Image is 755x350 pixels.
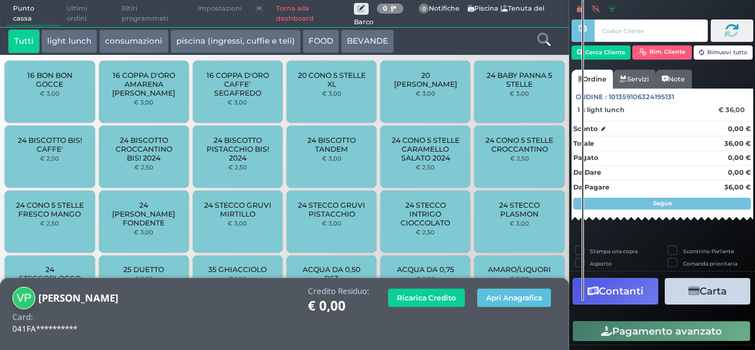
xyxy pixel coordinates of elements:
small: € 2,50 [40,155,59,162]
span: 16 BON BON GOCCE [15,71,85,89]
button: Rim. Cliente [632,45,692,60]
h4: Card: [12,313,33,322]
a: Servizi [613,70,655,89]
span: ACQUA DA 0,75 [397,265,454,274]
span: 24 STECCO GRUVI MIRTILLO [203,201,273,218]
h1: € 0,00 [308,299,369,313]
label: Asporto [590,260,612,267]
small: € 2,50 [510,155,529,162]
small: € 5,00 [510,275,529,282]
span: Punto cassa [6,1,61,27]
span: 24 CONO 5 STELLE CROCCANTINO [484,136,554,153]
label: Stampa una copia [590,247,638,255]
span: 24 CONO 5 STELLE CARAMELLO SALATO 2024 [390,136,461,162]
a: Note [655,70,691,89]
small: € 3,00 [134,228,153,235]
strong: 36,00 € [724,139,751,148]
strong: 0,00 € [728,125,751,133]
a: Ordine [572,70,613,89]
span: 101359106324195131 [609,92,674,102]
button: Rimuovi tutto [694,45,753,60]
small: € 3,00 [510,220,529,227]
small: € 3,00 [322,220,342,227]
button: piscina (ingressi, cuffie e teli) [170,30,301,53]
strong: 0,00 € [728,168,751,176]
strong: Da Dare [573,168,601,176]
strong: 0,00 € [728,153,751,162]
button: Pagamento avanzato [573,321,750,341]
span: 24 BISCOTTO TANDEM [297,136,367,153]
span: 24 BISCOTTO PISTACCHIO BIS! 2024 [203,136,273,162]
span: AMARO/LIQUORI [488,265,551,274]
strong: 36,00 € [724,183,751,191]
span: 24 STECCOBLOCCO [15,265,85,283]
strong: Segue [653,199,672,207]
img: valentina pettinari [12,287,35,310]
div: € 36,00 [717,106,751,114]
span: Ultimi ordini [60,1,115,27]
button: BEVANDE [341,30,394,53]
span: 24 BISCOTTO BIS! CAFFE' [15,136,85,153]
span: 24 BABY PANNA 5 STELLE [484,71,554,89]
span: 24 BISCOTTO CROCCANTINO BIS! 2024 [109,136,179,162]
span: 0 [419,4,429,14]
span: 24 STECCO GRUVI PISTACCHIO [297,201,367,218]
input: Codice Cliente [595,19,707,42]
small: € 3,00 [510,90,529,97]
span: Ritiri programmati [115,1,191,27]
button: Ricarica Credito [388,289,465,307]
span: 16 COPPA D'ORO CAFFE' SEGAFREDO [203,71,273,97]
a: Torna alla dashboard [270,1,354,27]
small: € 2,50 [134,163,153,171]
span: Impostazioni [191,1,248,17]
button: light lunch [41,30,97,53]
button: Cerca Cliente [572,45,631,60]
small: € 3,00 [322,155,342,162]
span: 24 STECCO INTRIGO CIOCCOLATO [390,201,461,227]
span: 20 [PERSON_NAME] [390,71,461,89]
span: ACQUA DA 0,50 PET [297,265,367,283]
small: € 2,50 [40,220,59,227]
button: Tutti [8,30,40,53]
button: consumazioni [99,30,168,53]
b: [PERSON_NAME] [38,291,119,305]
strong: Totale [573,139,594,148]
span: 24 STECCO PLASMON [484,201,554,218]
small: € 3,00 [228,99,247,106]
span: 1 x light lunch [577,106,625,114]
small: € 2,50 [416,228,435,235]
small: € 3,00 [40,90,60,97]
button: Apri Anagrafica [477,289,551,307]
small: € 3,00 [228,220,247,227]
h4: Credito Residuo: [308,287,369,296]
span: 24 [PERSON_NAME] FONDENTE [109,201,179,227]
small: € 3,00 [322,90,342,97]
small: € 1,00 [228,275,247,282]
label: Comanda prioritaria [683,260,737,267]
small: € 2,00 [416,275,435,282]
small: € 3,00 [416,90,435,97]
span: 24 CONO 5 STELLE FRESCO MANGO [15,201,85,218]
small: € 3,00 [134,99,153,106]
strong: Da Pagare [573,183,609,191]
strong: Pagato [573,153,598,162]
b: 0 [383,4,388,12]
button: Carta [665,278,750,305]
label: Scontrino Parlante [683,247,734,255]
span: 35 GHIACCIOLO [208,265,267,274]
small: € 2,50 [134,275,153,282]
button: Contanti [573,278,658,305]
span: 16 COPPA D'ORO AMARENA [PERSON_NAME] [109,71,179,97]
button: FOOD [303,30,339,53]
small: € 2,50 [416,163,435,171]
strong: Sconto [573,124,598,134]
span: Ordine : [576,92,607,102]
small: € 2,50 [228,163,247,171]
span: 20 CONO 5 STELLE XL [297,71,367,89]
span: 25 DUETTO [123,265,164,274]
